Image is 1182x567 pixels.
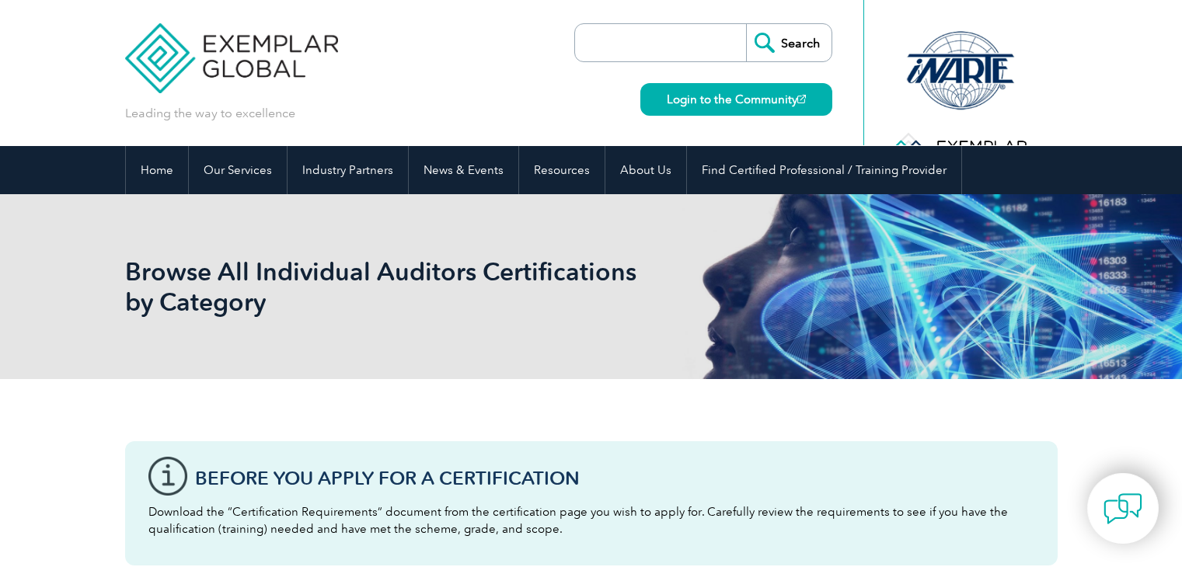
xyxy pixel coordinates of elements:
[125,105,295,122] p: Leading the way to excellence
[148,503,1034,537] p: Download the “Certification Requirements” document from the certification page you wish to apply ...
[409,146,518,194] a: News & Events
[605,146,686,194] a: About Us
[288,146,408,194] a: Industry Partners
[1104,489,1142,528] img: contact-chat.png
[640,83,832,116] a: Login to the Community
[125,256,722,317] h1: Browse All Individual Auditors Certifications by Category
[797,95,806,103] img: open_square.png
[195,468,1034,488] h3: Before You Apply For a Certification
[126,146,188,194] a: Home
[189,146,287,194] a: Our Services
[687,146,961,194] a: Find Certified Professional / Training Provider
[519,146,605,194] a: Resources
[746,24,832,61] input: Search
